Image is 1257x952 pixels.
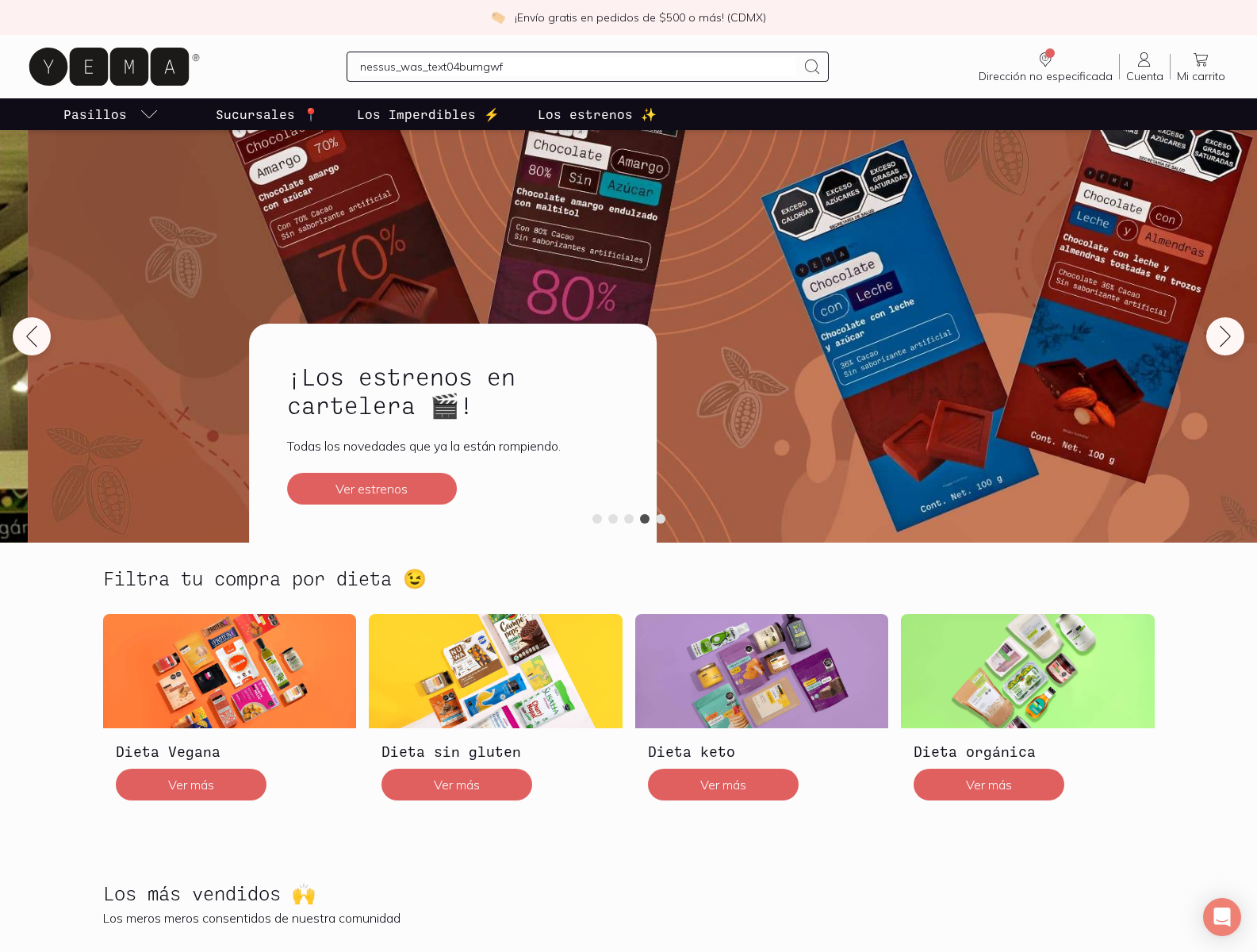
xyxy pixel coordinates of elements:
h3: Dieta orgánica [914,741,1142,762]
span: Dirección no especificada [979,69,1113,83]
a: Dirección no especificada [972,50,1119,83]
span: Mi carrito [1177,69,1225,83]
h3: Dieta sin gluten [381,741,610,762]
h3: Dieta Vegana [116,741,344,762]
a: Sucursales 📍 [213,98,322,130]
h2: Los más vendidos 🙌 [103,883,316,904]
a: ¡Los estrenos en cartelera 🎬!Todas los novedades que ya la están rompiendo.Ver estrenos [249,324,657,543]
a: Mi carrito [1171,50,1232,83]
span: Cuenta [1126,69,1163,83]
p: Los meros meros consentidos de nuestra comunidad [103,910,1155,926]
h2: ¡Los estrenos en cartelera 🎬! [287,362,619,419]
img: check [491,10,505,25]
button: Ver estrenos [287,473,457,505]
p: ¡Envío gratis en pedidos de $500 o más! (CDMX) [515,10,766,25]
h3: Dieta keto [648,741,876,762]
img: Dieta orgánica [901,614,1155,728]
input: Busca los mejores productos [360,57,796,76]
a: Dieta sin glutenDieta sin glutenVer más [369,614,623,812]
img: Dieta Vegana [103,614,357,728]
button: Ver más [914,769,1064,800]
a: Dieta VeganaDieta VeganaVer más [103,614,357,812]
p: Pasillos [63,105,127,124]
button: Ver más [381,769,532,800]
a: pasillo-todos-link [60,98,162,130]
a: Dieta ketoDieta ketoVer más [635,614,889,812]
a: Dieta orgánicaDieta orgánicaVer más [901,614,1155,812]
p: Sucursales 📍 [216,105,319,124]
img: Dieta keto [635,614,889,728]
button: Ver más [116,769,266,800]
div: Open Intercom Messenger [1203,898,1241,936]
a: Los Imperdibles ⚡️ [354,98,503,130]
button: Ver más [648,769,799,800]
p: Los estrenos ✨ [538,105,657,124]
p: Los Imperdibles ⚡️ [357,105,500,124]
h2: Filtra tu compra por dieta 😉 [103,568,427,589]
a: Cuenta [1120,50,1170,83]
img: Dieta sin gluten [369,614,623,728]
p: Todas los novedades que ya la están rompiendo. [287,438,619,454]
a: Los estrenos ✨ [535,98,660,130]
